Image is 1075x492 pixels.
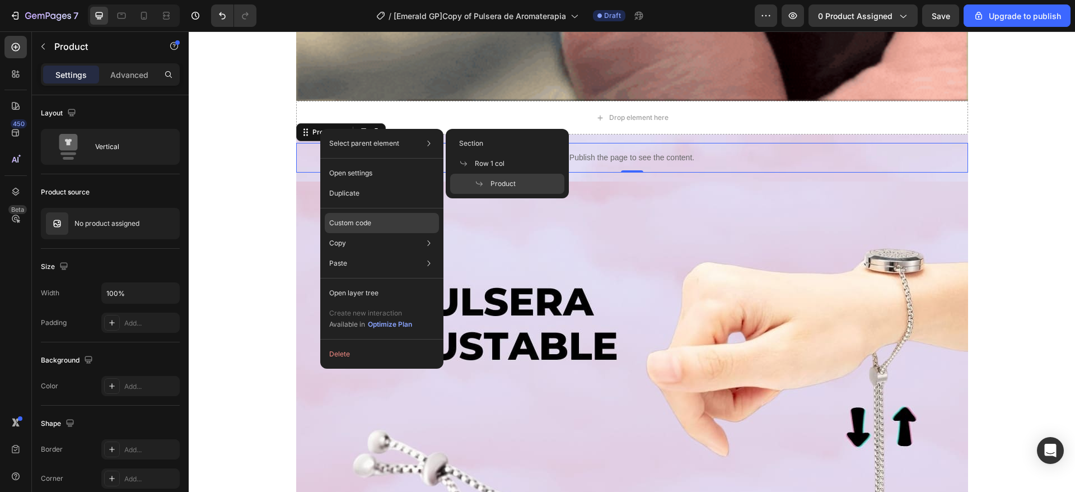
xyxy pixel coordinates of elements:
[73,9,78,22] p: 7
[124,318,177,328] div: Add...
[41,444,63,454] div: Border
[41,353,95,368] div: Background
[1037,437,1064,464] div: Open Intercom Messenger
[329,258,347,268] p: Paste
[124,382,177,392] div: Add...
[604,11,621,21] span: Draft
[325,344,439,364] button: Delete
[102,283,179,303] input: Auto
[329,320,365,328] span: Available in
[490,179,516,189] span: Product
[41,187,90,197] div: Product source
[41,259,71,275] div: Size
[95,134,163,160] div: Vertical
[368,319,412,329] div: Optimize Plan
[922,4,959,27] button: Save
[41,416,77,431] div: Shape
[329,238,346,248] p: Copy
[211,4,256,27] div: Undo/Redo
[11,119,27,128] div: 450
[394,10,566,22] span: [Emerald GP]Copy of Pulsera de Aromaterapia
[964,4,1071,27] button: Upgrade to publish
[124,445,177,455] div: Add...
[818,10,892,22] span: 0 product assigned
[329,218,371,228] p: Custom code
[475,159,504,169] span: Row 1 col
[389,10,391,22] span: /
[420,82,480,91] div: Drop element here
[329,138,399,148] p: Select parent element
[55,69,87,81] p: Settings
[189,31,1075,492] iframe: Design area
[932,11,950,21] span: Save
[329,168,372,178] p: Open settings
[41,381,58,391] div: Color
[41,318,67,328] div: Padding
[54,40,149,53] p: Product
[973,10,1061,22] div: Upgrade to publish
[367,319,413,330] button: Optimize Plan
[808,4,918,27] button: 0 product assigned
[41,474,63,484] div: Corner
[41,106,78,121] div: Layout
[110,69,148,81] p: Advanced
[191,120,695,132] p: Publish the page to see the content.
[329,308,413,319] p: Create new interaction
[329,288,378,298] p: Open layer tree
[74,220,139,228] p: No product assigned
[329,188,359,198] p: Duplicate
[46,212,68,235] img: no image transparent
[121,96,151,106] div: Product
[459,138,483,148] span: Section
[124,474,177,484] div: Add...
[8,205,27,214] div: Beta
[4,4,83,27] button: 7
[41,288,59,298] div: Width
